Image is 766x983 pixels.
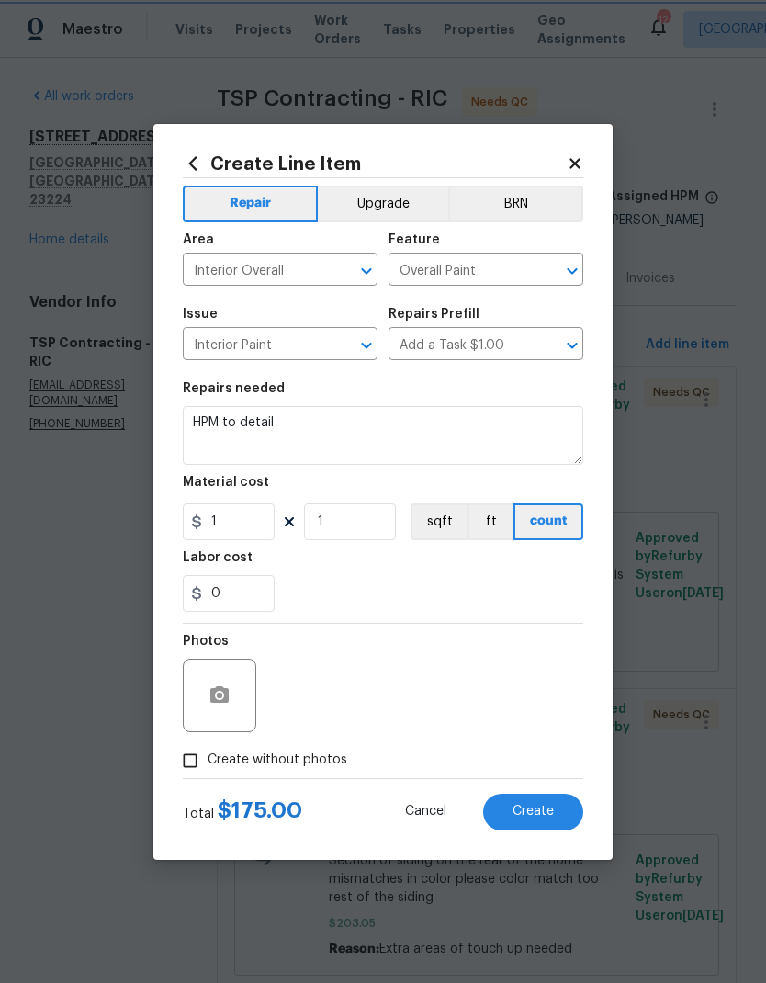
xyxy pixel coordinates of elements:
span: Create [513,805,554,819]
button: Open [354,333,379,358]
button: Repair [183,186,318,222]
span: Create without photos [208,751,347,770]
h5: Labor cost [183,551,253,564]
h5: Photos [183,635,229,648]
button: Create [483,794,583,830]
h2: Create Line Item [183,153,567,174]
h5: Material cost [183,476,269,489]
button: Open [354,258,379,284]
h5: Feature [389,233,440,246]
textarea: Touchup paint on ceiling in bathroom upstairs, which will include scrape and paint touchup paint ... [183,406,583,465]
button: Upgrade [318,186,449,222]
h5: Repairs Prefill [389,308,479,321]
button: Cancel [376,794,476,830]
button: Open [559,258,585,284]
button: count [513,503,583,540]
button: sqft [411,503,467,540]
span: $ 175.00 [218,799,302,821]
button: Open [559,333,585,358]
button: ft [467,503,513,540]
div: Total [183,801,302,823]
button: BRN [448,186,583,222]
h5: Area [183,233,214,246]
h5: Repairs needed [183,382,285,395]
span: Cancel [405,805,446,819]
h5: Issue [183,308,218,321]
